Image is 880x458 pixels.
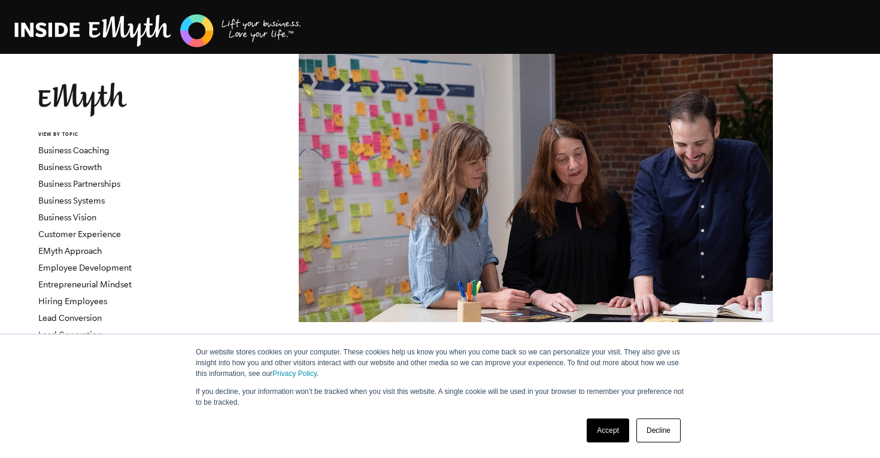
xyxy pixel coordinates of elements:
a: Business Partnerships [38,179,120,189]
a: Decline [636,418,681,442]
p: If you decline, your information won’t be tracked when you visit this website. A single cookie wi... [196,386,684,408]
a: Customer Experience [38,229,121,239]
a: Privacy Policy [272,369,317,378]
a: Lead Generation [38,330,102,339]
a: Business Vision [38,213,96,222]
a: Hiring Employees [38,296,107,306]
a: Employee Development [38,263,132,272]
a: Business Systems [38,196,105,205]
a: Business Growth [38,162,102,172]
a: Accept [587,418,629,442]
h6: VIEW BY TOPIC [38,131,183,139]
a: EMyth Approach [38,246,102,256]
a: Entrepreneurial Mindset [38,280,132,289]
img: EMyth [38,83,127,117]
img: EMyth Business Coaching [14,13,302,49]
a: Business Coaching [38,145,110,155]
a: Lead Conversion [38,313,102,323]
p: Our website stores cookies on your computer. These cookies help us know you when you come back so... [196,347,684,379]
